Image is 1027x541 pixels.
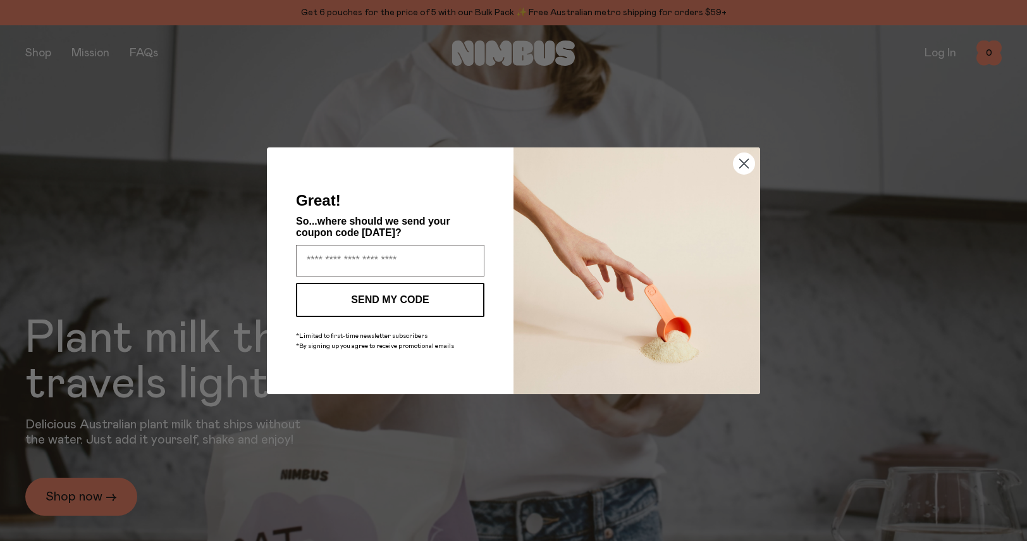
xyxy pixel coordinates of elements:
[513,147,760,394] img: c0d45117-8e62-4a02-9742-374a5db49d45.jpeg
[733,152,755,175] button: Close dialog
[296,333,427,339] span: *Limited to first-time newsletter subscribers
[296,216,450,238] span: So...where should we send your coupon code [DATE]?
[296,245,484,277] input: Enter your email address
[296,343,454,349] span: *By signing up you agree to receive promotional emails
[296,283,484,317] button: SEND MY CODE
[296,192,341,209] span: Great!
